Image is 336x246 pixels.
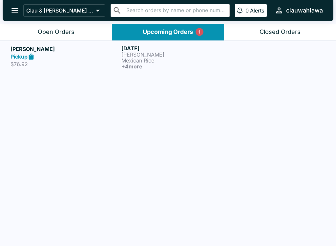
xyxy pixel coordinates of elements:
[10,53,28,60] strong: Pickup
[260,28,301,36] div: Closed Orders
[199,29,200,35] p: 1
[124,6,227,15] input: Search orders by name or phone number
[245,7,249,14] p: 0
[38,28,74,36] div: Open Orders
[10,61,119,67] p: $76.92
[250,7,264,14] p: Alerts
[121,58,230,63] p: Mexican Rice
[286,7,323,14] div: clauwahiawa
[10,45,119,53] h5: [PERSON_NAME]
[143,28,193,36] div: Upcoming Orders
[121,52,230,58] p: [PERSON_NAME]
[121,63,230,69] h6: + 4 more
[272,3,325,17] button: clauwahiawa
[121,45,230,52] h6: [DATE]
[23,4,105,17] button: Clau & [PERSON_NAME] Cocina - Wahiawa
[26,7,93,14] p: Clau & [PERSON_NAME] Cocina - Wahiawa
[7,2,23,19] button: open drawer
